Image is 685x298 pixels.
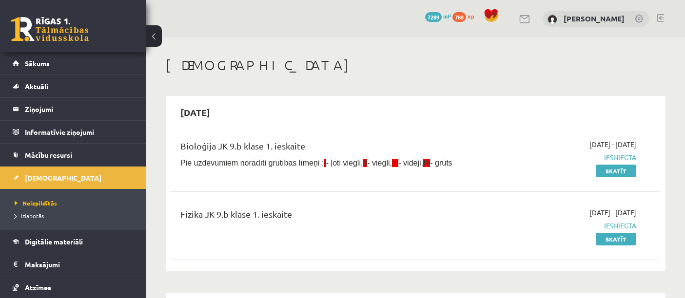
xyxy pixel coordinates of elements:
[13,230,134,253] a: Digitālie materiāli
[596,233,636,245] a: Skatīt
[13,121,134,143] a: Informatīvie ziņojumi
[443,12,451,20] span: mP
[180,159,452,167] span: Pie uzdevumiem norādīti grūtības līmeņi : - ļoti viegli, - viegli, - vidēji, - grūts
[494,221,636,231] span: Iesniegta
[25,237,83,246] span: Digitālie materiāli
[425,12,442,22] span: 7289
[25,173,101,182] span: [DEMOGRAPHIC_DATA]
[15,199,57,207] span: Neizpildītās
[596,165,636,177] a: Skatīt
[171,101,220,124] h2: [DATE]
[180,207,479,225] div: Fizika JK 9.b klase 1. ieskaite
[180,139,479,157] div: Bioloģija JK 9.b klase 1. ieskaite
[11,17,89,41] a: Rīgas 1. Tālmācības vidusskola
[25,253,134,276] legend: Maksājumi
[392,159,398,167] span: III
[494,152,636,163] span: Iesniegta
[589,139,636,149] span: [DATE] - [DATE]
[25,121,134,143] legend: Informatīvie ziņojumi
[548,15,557,24] img: Kristīna Vološina
[166,57,665,74] h1: [DEMOGRAPHIC_DATA]
[15,211,137,220] a: Izlabotās
[425,12,451,20] a: 7289 mP
[15,212,44,220] span: Izlabotās
[25,150,72,159] span: Mācību resursi
[468,12,474,20] span: xp
[13,144,134,166] a: Mācību resursi
[13,253,134,276] a: Maksājumi
[564,14,625,23] a: [PERSON_NAME]
[15,199,137,207] a: Neizpildītās
[13,167,134,189] a: [DEMOGRAPHIC_DATA]
[589,207,636,218] span: [DATE] - [DATE]
[423,159,430,167] span: IV
[25,59,50,68] span: Sākums
[452,12,466,22] span: 788
[13,98,134,120] a: Ziņojumi
[13,75,134,97] a: Aktuāli
[25,283,51,292] span: Atzīmes
[13,52,134,74] a: Sākums
[452,12,479,20] a: 788 xp
[363,159,367,167] span: II
[25,98,134,120] legend: Ziņojumi
[25,82,48,91] span: Aktuāli
[324,159,326,167] span: I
